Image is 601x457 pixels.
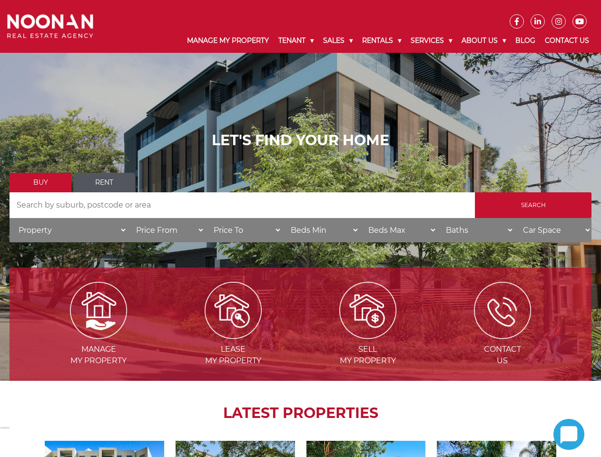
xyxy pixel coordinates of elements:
a: Sales [318,29,357,53]
a: Lease my property Leasemy Property [167,305,300,365]
a: About Us [457,29,511,53]
a: ICONS ContactUs [436,305,569,365]
img: Sell my property [339,282,396,339]
img: Lease my property [205,282,262,339]
input: Search [475,192,591,218]
input: Search by suburb, postcode or area [10,192,475,218]
a: Contact Us [540,29,594,53]
span: Sell my Property [302,344,434,367]
a: Tenant [274,29,318,53]
span: Contact Us [436,344,569,367]
a: Manage my Property Managemy Property [32,305,165,365]
a: Buy [10,173,71,192]
a: Sell my property Sellmy Property [302,305,434,365]
a: Rent [73,173,135,192]
span: Lease my Property [167,344,300,367]
a: Blog [511,29,540,53]
h2: LATEST PROPERTIES [33,405,568,422]
img: ICONS [474,282,531,339]
img: Manage my Property [70,282,127,339]
span: Manage my Property [32,344,165,367]
a: Manage My Property [182,29,274,53]
img: Noonan Real Estate Agency [7,14,93,38]
a: Rentals [357,29,406,53]
a: Services [406,29,457,53]
h1: LET'S FIND YOUR HOME [10,132,591,149]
